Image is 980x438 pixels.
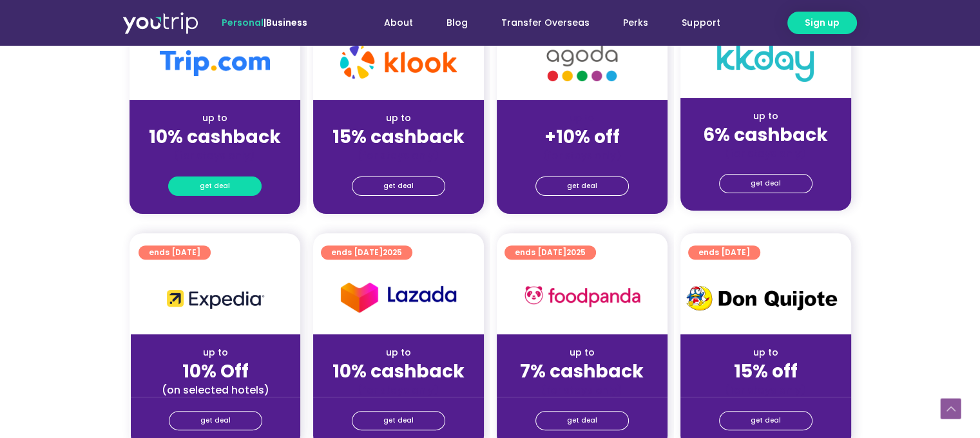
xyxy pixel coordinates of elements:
[507,149,657,162] div: (for stays only)
[430,11,485,35] a: Blog
[332,359,465,384] strong: 10% cashback
[140,111,290,125] div: up to
[485,11,606,35] a: Transfer Overseas
[567,412,597,430] span: get deal
[383,177,414,195] span: get deal
[342,11,736,35] nav: Menu
[168,176,262,196] a: get deal
[566,247,586,258] span: 2025
[535,411,629,430] a: get deal
[698,245,750,260] span: ends [DATE]
[222,16,264,29] span: Personal
[535,176,629,196] a: get deal
[515,245,586,260] span: ends [DATE]
[383,412,414,430] span: get deal
[703,122,828,148] strong: 6% cashback
[140,149,290,162] div: (for stays only)
[570,111,594,124] span: up to
[141,383,290,397] div: (on selected hotels)
[691,383,841,397] div: (for stays only)
[787,12,857,34] a: Sign up
[141,346,290,359] div: up to
[751,412,781,430] span: get deal
[149,124,281,149] strong: 10% cashback
[507,383,657,397] div: (for stays only)
[688,245,760,260] a: ends [DATE]
[520,359,644,384] strong: 7% cashback
[719,174,812,193] a: get deal
[567,177,597,195] span: get deal
[149,245,200,260] span: ends [DATE]
[139,245,211,260] a: ends [DATE]
[222,16,307,29] span: |
[665,11,736,35] a: Support
[544,124,620,149] strong: +10% off
[367,11,430,35] a: About
[504,245,596,260] a: ends [DATE]2025
[691,147,841,160] div: (for stays only)
[323,346,474,359] div: up to
[691,346,841,359] div: up to
[691,110,841,123] div: up to
[805,16,840,30] span: Sign up
[331,245,402,260] span: ends [DATE]
[734,359,798,384] strong: 15% off
[383,247,402,258] span: 2025
[352,176,445,196] a: get deal
[332,124,465,149] strong: 15% cashback
[606,11,665,35] a: Perks
[751,175,781,193] span: get deal
[507,346,657,359] div: up to
[323,149,474,162] div: (for stays only)
[200,412,231,430] span: get deal
[182,359,249,384] strong: 10% Off
[323,111,474,125] div: up to
[719,411,812,430] a: get deal
[323,383,474,397] div: (for stays only)
[266,16,307,29] a: Business
[352,411,445,430] a: get deal
[200,177,230,195] span: get deal
[321,245,412,260] a: ends [DATE]2025
[169,411,262,430] a: get deal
